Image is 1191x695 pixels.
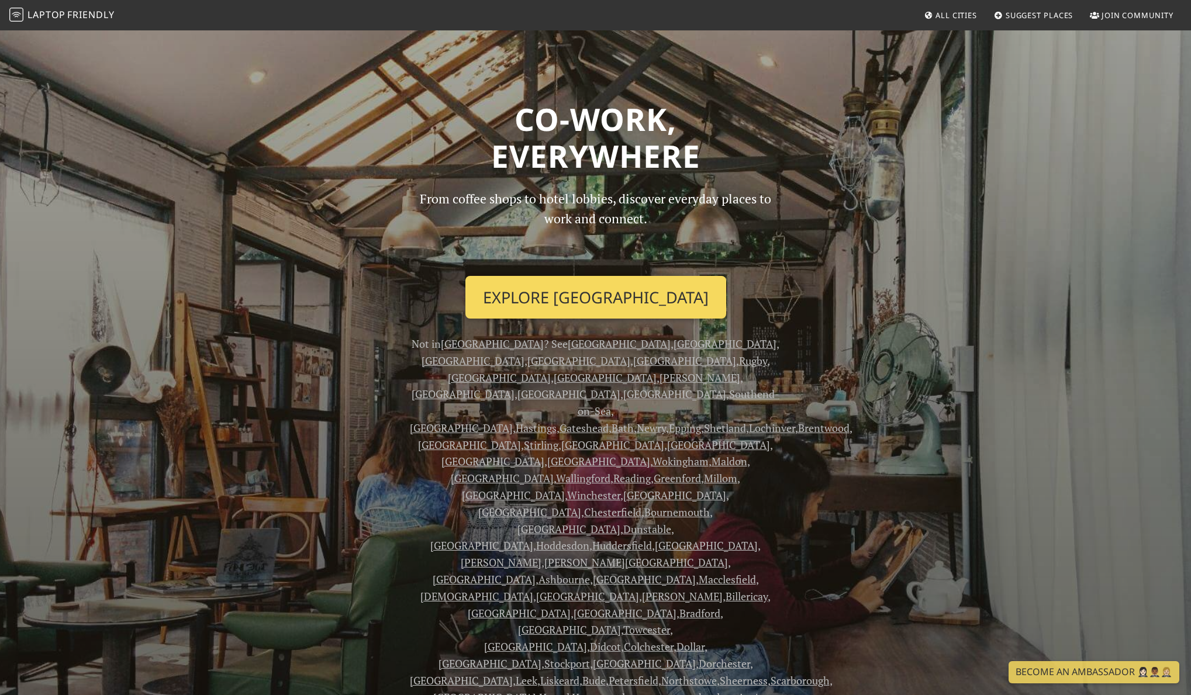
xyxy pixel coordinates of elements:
[9,5,115,26] a: LaptopFriendly LaptopFriendly
[420,589,533,603] a: [DEMOGRAPHIC_DATA]
[584,505,641,519] a: Chesterfield
[674,337,776,351] a: [GEOGRAPHIC_DATA]
[556,471,610,485] a: Wallingford
[676,639,705,653] a: Dollar
[410,673,513,687] a: [GEOGRAPHIC_DATA]
[441,454,544,468] a: [GEOGRAPHIC_DATA]
[554,371,657,385] a: [GEOGRAPHIC_DATA]
[412,387,515,401] a: [GEOGRAPHIC_DATA]
[536,538,589,552] a: Hoddesdon
[660,371,740,385] a: [PERSON_NAME]
[430,538,533,552] a: [GEOGRAPHIC_DATA]
[582,673,606,687] a: Bude
[623,623,670,637] a: Towcester
[451,471,554,485] a: [GEOGRAPHIC_DATA]
[422,354,524,368] a: [GEOGRAPHIC_DATA]
[699,572,756,586] a: Macclesfield
[468,606,571,620] a: [GEOGRAPHIC_DATA]
[637,421,666,435] a: Newry
[633,354,736,368] a: [GEOGRAPHIC_DATA]
[27,8,65,21] span: Laptop
[448,371,551,385] a: [GEOGRAPHIC_DATA]
[517,387,620,401] a: [GEOGRAPHIC_DATA]
[771,673,830,687] a: Scarborough
[410,421,513,435] a: [GEOGRAPHIC_DATA]
[623,387,726,401] a: [GEOGRAPHIC_DATA]
[439,656,541,670] a: [GEOGRAPHIC_DATA]
[574,606,676,620] a: [GEOGRAPHIC_DATA]
[623,488,726,502] a: [GEOGRAPHIC_DATA]
[547,454,650,468] a: [GEOGRAPHIC_DATA]
[679,606,720,620] a: Bradford
[568,337,671,351] a: [GEOGRAPHIC_DATA]
[749,421,795,435] a: Lochinver
[989,5,1078,26] a: Suggest Places
[593,656,696,670] a: [GEOGRAPHIC_DATA]
[540,673,579,687] a: Liskeard
[667,438,770,452] a: [GEOGRAPHIC_DATA]
[544,555,728,569] a: [PERSON_NAME][GEOGRAPHIC_DATA]
[726,589,768,603] a: Billericay
[560,421,609,435] a: Gateshead
[623,522,671,536] a: Dunstable
[516,421,557,435] a: Hastings
[654,471,701,485] a: Greenford
[644,505,710,519] a: Bournemouth
[567,488,620,502] a: Winchester
[624,639,674,653] a: Colchester
[1102,10,1173,20] span: Join Community
[527,354,630,368] a: [GEOGRAPHIC_DATA]
[609,673,658,687] a: Petersfield
[590,639,621,653] a: Didcot
[699,656,750,670] a: Dorchester
[67,8,114,21] span: Friendly
[739,354,767,368] a: Rugby
[592,538,652,552] a: Huddersfield
[478,505,581,519] a: [GEOGRAPHIC_DATA]
[536,589,639,603] a: [GEOGRAPHIC_DATA]
[653,454,709,468] a: Wokingham
[655,538,758,552] a: [GEOGRAPHIC_DATA]
[217,101,975,175] h1: Co-work, Everywhere
[669,421,701,435] a: Epping
[544,656,590,670] a: Stockport
[538,572,590,586] a: Ashbourne
[516,673,537,687] a: Leek
[462,488,565,502] a: [GEOGRAPHIC_DATA]
[1085,5,1178,26] a: Join Community
[518,623,621,637] a: [GEOGRAPHIC_DATA]
[410,189,782,267] p: From coffee shops to hotel lobbies, discover everyday places to work and connect.
[441,337,544,351] a: [GEOGRAPHIC_DATA]
[661,673,717,687] a: Northstowe
[524,438,558,452] a: Stirling
[720,673,768,687] a: Sheerness
[484,639,587,653] a: [GEOGRAPHIC_DATA]
[465,276,726,319] a: Explore [GEOGRAPHIC_DATA]
[704,471,737,485] a: Millom
[704,421,746,435] a: Shetland
[9,8,23,22] img: LaptopFriendly
[919,5,982,26] a: All Cities
[561,438,664,452] a: [GEOGRAPHIC_DATA]
[798,421,850,435] a: Brentwood
[418,438,521,452] a: [GEOGRAPHIC_DATA]
[517,522,620,536] a: [GEOGRAPHIC_DATA]
[612,421,634,435] a: Bath
[642,589,723,603] a: [PERSON_NAME]
[1006,10,1073,20] span: Suggest Places
[1009,661,1179,683] a: Become an Ambassador 🤵🏻‍♀️🤵🏾‍♂️🤵🏼‍♀️
[433,572,536,586] a: [GEOGRAPHIC_DATA]
[613,471,651,485] a: Reading
[935,10,977,20] span: All Cities
[712,454,747,468] a: Maldon
[461,555,541,569] a: [PERSON_NAME]
[593,572,696,586] a: [GEOGRAPHIC_DATA]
